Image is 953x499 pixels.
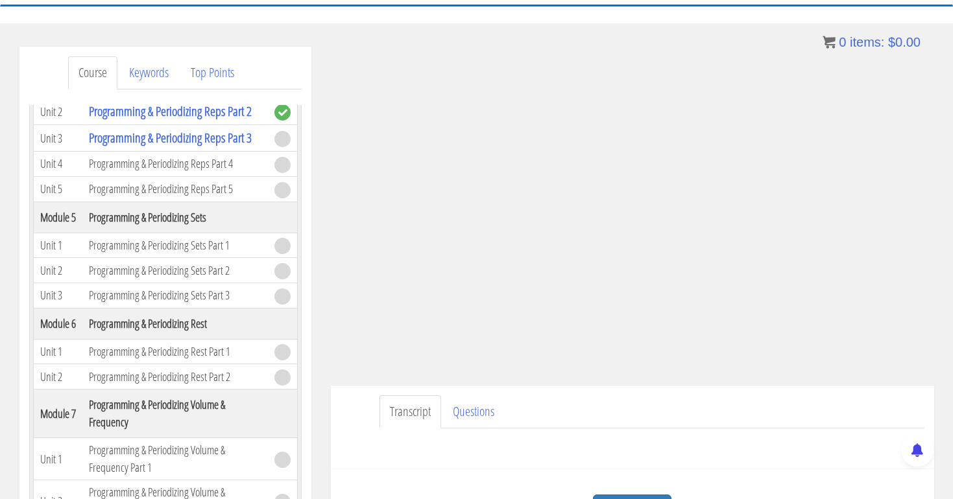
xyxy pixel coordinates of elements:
th: Module 5 [33,202,82,233]
th: Module 6 [33,308,82,339]
td: Unit 1 [33,438,82,480]
td: Programming & Periodizing Sets Part 3 [82,283,268,308]
th: Programming & Periodizing Volume & Frequency [82,389,268,438]
td: Programming & Periodizing Sets Part 1 [82,233,268,258]
td: Programming & Periodizing Reps Part 4 [82,152,268,177]
bdi: 0.00 [888,35,921,49]
a: Questions [442,395,505,428]
td: Unit 4 [33,152,82,177]
a: Top Points [180,56,245,89]
a: 0 items: $0.00 [823,35,921,49]
span: $ [888,35,895,49]
td: Unit 2 [33,258,82,283]
td: Unit 2 [33,99,82,125]
td: Unit 2 [33,364,82,389]
td: Unit 3 [33,283,82,308]
img: icon11.png [823,36,836,49]
th: Programming & Periodizing Rest [82,308,268,339]
th: Programming & Periodizing Sets [82,202,268,233]
td: Unit 1 [33,233,82,258]
td: Unit 5 [33,176,82,202]
a: Programming & Periodizing Reps Part 3 [89,129,252,146]
span: complete [274,104,291,121]
a: Keywords [119,56,179,89]
a: Course [68,56,117,89]
td: Programming & Periodizing Rest Part 1 [82,339,268,364]
td: Programming & Periodizing Volume & Frequency Part 1 [82,438,268,480]
span: items: [850,35,884,49]
td: Programming & Periodizing Rest Part 2 [82,364,268,389]
a: Programming & Periodizing Reps Part 2 [89,102,252,120]
a: Transcript [380,395,441,428]
td: Programming & Periodizing Reps Part 5 [82,176,268,202]
td: Unit 3 [33,125,82,152]
td: Programming & Periodizing Sets Part 2 [82,258,268,283]
th: Module 7 [33,389,82,438]
span: 0 [839,35,846,49]
td: Unit 1 [33,339,82,364]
